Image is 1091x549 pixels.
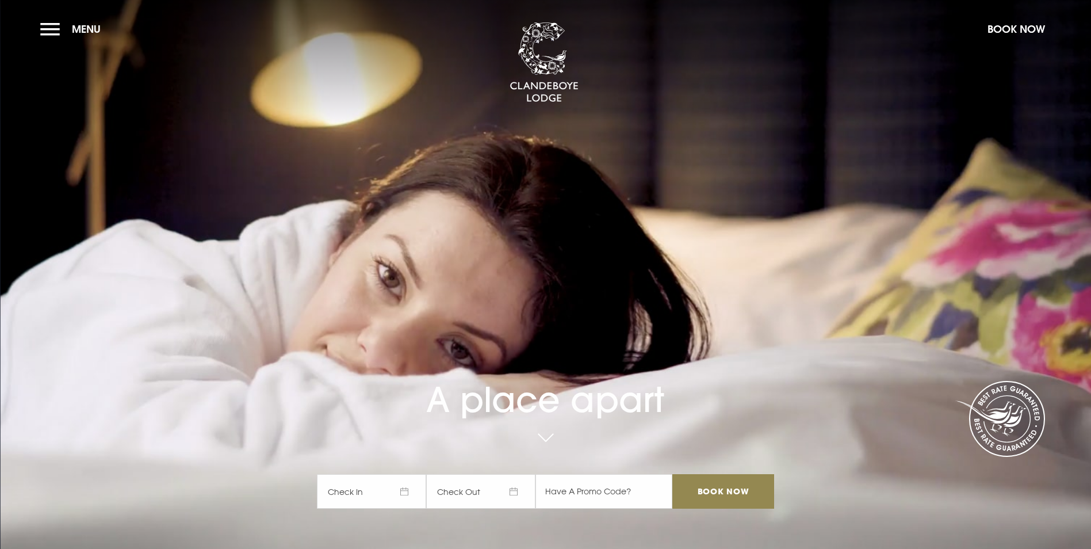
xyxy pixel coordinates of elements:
[426,474,535,509] span: Check Out
[72,22,101,36] span: Menu
[535,474,672,509] input: Have A Promo Code?
[40,17,106,41] button: Menu
[672,474,774,509] input: Book Now
[982,17,1051,41] button: Book Now
[317,474,426,509] span: Check In
[317,346,774,420] h1: A place apart
[510,22,579,103] img: Clandeboye Lodge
